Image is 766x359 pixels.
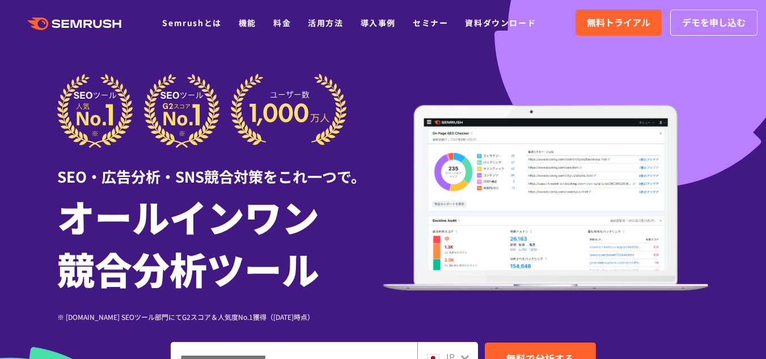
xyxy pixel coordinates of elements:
a: 資料ダウンロード [465,17,536,28]
a: 料金 [273,17,291,28]
div: ※ [DOMAIN_NAME] SEOツール部門にてG2スコア＆人気度No.1獲得（[DATE]時点） [57,311,383,322]
a: 導入事例 [361,17,396,28]
span: 無料トライアル [587,15,650,30]
a: セミナー [413,17,448,28]
a: Semrushとは [162,17,221,28]
h1: オールインワン 競合分析ツール [57,190,383,294]
div: SEO・広告分析・SNS競合対策をこれ一つで。 [57,148,383,187]
a: デモを申し込む [670,10,757,36]
span: デモを申し込む [682,15,746,30]
a: 活用方法 [308,17,343,28]
a: 無料トライアル [575,10,662,36]
a: 機能 [239,17,256,28]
